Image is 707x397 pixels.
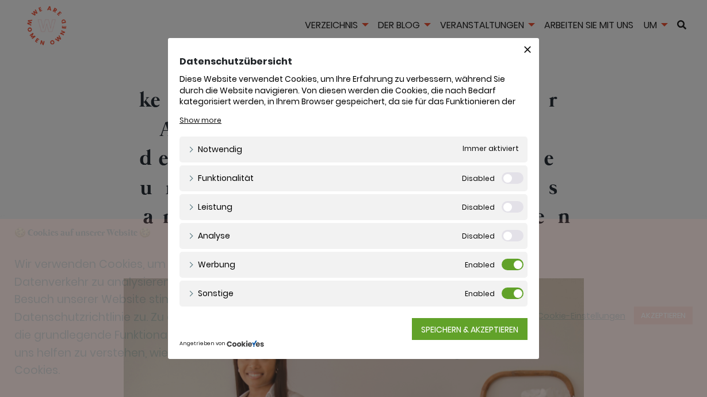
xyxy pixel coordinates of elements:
[198,259,235,270] font: Werbung
[179,55,292,68] font: Datenschutzübersicht
[198,172,254,184] font: Funktionalität
[179,340,226,347] font: Angetrieben von
[198,143,242,155] font: Notwendig
[198,288,234,299] font: Sonstige
[179,115,221,126] a: Mehr anzeigen
[179,73,515,119] font: Diese Website verwendet Cookies, um Ihre Erfahrung zu verbessern, während Sie durch die Website n...
[227,340,264,347] img: CookieYes-Logo
[421,324,518,335] font: SPEICHERN & AKZEPTIEREN
[227,107,232,119] font: ...
[198,201,232,213] font: Leistung
[198,230,230,241] font: Analyse
[463,143,519,153] font: Immer aktiviert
